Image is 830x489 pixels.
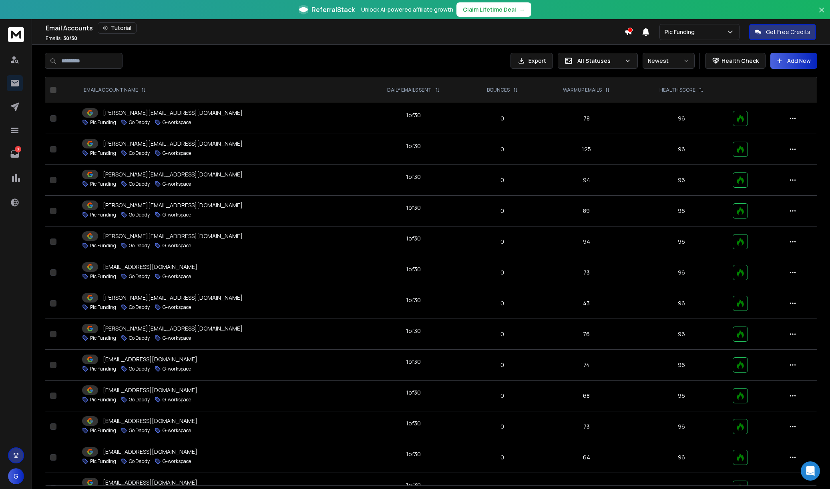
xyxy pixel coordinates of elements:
[406,111,421,119] div: 1 of 30
[163,212,191,218] p: G-workspace
[90,212,116,218] p: Pic Funding
[46,35,77,42] p: Emails :
[129,212,150,218] p: Go Daddy
[8,468,24,484] button: G
[471,361,533,369] p: 0
[487,87,510,93] p: BOUNCES
[721,57,759,65] p: Health Check
[635,411,728,442] td: 96
[129,119,150,126] p: Go Daddy
[361,6,453,14] p: Unlock AI-powered affiliate growth
[129,150,150,156] p: Go Daddy
[103,263,197,271] p: [EMAIL_ADDRESS][DOMAIN_NAME]
[471,145,533,153] p: 0
[471,299,533,307] p: 0
[635,226,728,257] td: 96
[635,319,728,350] td: 96
[665,28,698,36] p: Pic Funding
[90,458,116,465] p: Pic Funding
[538,226,635,257] td: 94
[163,304,191,311] p: G-workspace
[471,176,533,184] p: 0
[129,181,150,187] p: Go Daddy
[103,140,243,148] p: [PERSON_NAME][EMAIL_ADDRESS][DOMAIN_NAME]
[387,87,432,93] p: DAILY EMAILS SENT
[129,397,150,403] p: Go Daddy
[84,87,146,93] div: EMAIL ACCOUNT NAME
[103,232,243,240] p: [PERSON_NAME][EMAIL_ADDRESS][DOMAIN_NAME]
[577,57,621,65] p: All Statuses
[90,335,116,341] p: Pic Funding
[643,53,695,69] button: Newest
[770,53,817,69] button: Add New
[538,257,635,288] td: 73
[538,411,635,442] td: 73
[163,335,191,341] p: G-workspace
[471,330,533,338] p: 0
[635,257,728,288] td: 96
[406,481,421,489] div: 1 of 30
[635,196,728,226] td: 96
[90,366,116,372] p: Pic Funding
[538,381,635,411] td: 68
[471,238,533,246] p: 0
[406,142,421,150] div: 1 of 30
[749,24,816,40] button: Get Free Credits
[635,103,728,134] td: 96
[90,273,116,280] p: Pic Funding
[63,35,77,42] span: 30 / 30
[538,442,635,473] td: 64
[7,146,23,162] a: 3
[563,87,602,93] p: WARMUP EMAILS
[103,201,243,209] p: [PERSON_NAME][EMAIL_ADDRESS][DOMAIN_NAME]
[538,165,635,196] td: 94
[471,453,533,461] p: 0
[406,327,421,335] div: 1 of 30
[129,366,150,372] p: Go Daddy
[15,146,21,152] p: 3
[538,103,635,134] td: 78
[471,269,533,277] p: 0
[90,119,116,126] p: Pic Funding
[406,389,421,397] div: 1 of 30
[635,288,728,319] td: 96
[471,114,533,122] p: 0
[538,288,635,319] td: 43
[103,479,197,487] p: [EMAIL_ADDRESS][DOMAIN_NAME]
[635,134,728,165] td: 96
[635,442,728,473] td: 96
[103,325,243,333] p: [PERSON_NAME][EMAIL_ADDRESS][DOMAIN_NAME]
[129,242,150,249] p: Go Daddy
[103,170,243,178] p: [PERSON_NAME][EMAIL_ADDRESS][DOMAIN_NAME]
[103,386,197,394] p: [EMAIL_ADDRESS][DOMAIN_NAME]
[46,22,624,34] div: Email Accounts
[129,273,150,280] p: Go Daddy
[766,28,810,36] p: Get Free Credits
[406,296,421,304] div: 1 of 30
[103,294,243,302] p: [PERSON_NAME][EMAIL_ADDRESS][DOMAIN_NAME]
[163,150,191,156] p: G-workspace
[163,273,191,280] p: G-workspace
[163,119,191,126] p: G-workspace
[801,461,820,481] div: Open Intercom Messenger
[163,458,191,465] p: G-workspace
[538,196,635,226] td: 89
[103,355,197,363] p: [EMAIL_ADDRESS][DOMAIN_NAME]
[406,419,421,427] div: 1 of 30
[635,381,728,411] td: 96
[90,242,116,249] p: Pic Funding
[538,350,635,381] td: 74
[90,304,116,311] p: Pic Funding
[163,427,191,434] p: G-workspace
[90,397,116,403] p: Pic Funding
[471,423,533,431] p: 0
[129,458,150,465] p: Go Daddy
[406,173,421,181] div: 1 of 30
[163,181,191,187] p: G-workspace
[90,150,116,156] p: Pic Funding
[538,319,635,350] td: 76
[163,397,191,403] p: G-workspace
[163,366,191,372] p: G-workspace
[471,207,533,215] p: 0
